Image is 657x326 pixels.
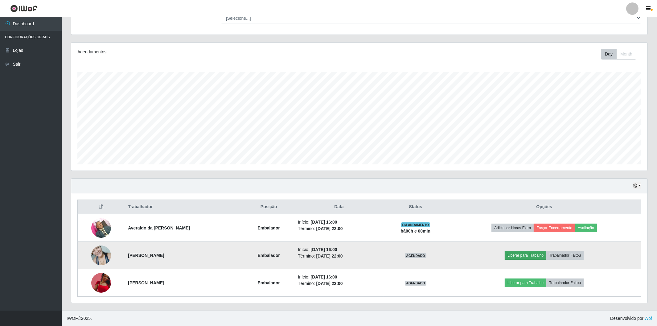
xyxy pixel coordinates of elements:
[610,315,652,322] span: Desenvolvido por
[311,274,337,279] time: [DATE] 16:00
[643,316,652,321] a: iWof
[298,253,380,259] li: Término:
[316,226,343,231] time: [DATE] 22:00
[67,316,78,321] span: IWOF
[258,253,280,258] strong: Embalador
[243,200,294,214] th: Posição
[10,5,38,12] img: CoreUI Logo
[534,224,575,232] button: Forçar Encerramento
[401,229,431,233] strong: há 00 h e 00 min
[505,251,546,260] button: Liberar para Trabalho
[298,246,380,253] li: Início:
[294,200,384,214] th: Data
[505,279,546,287] button: Liberar para Trabalho
[258,225,280,230] strong: Embalador
[601,49,641,60] div: Toolbar with button groups
[316,254,343,258] time: [DATE] 22:00
[298,225,380,232] li: Término:
[405,253,426,258] span: AGENDADO
[258,280,280,285] strong: Embalador
[91,242,111,268] img: 1714959691742.jpeg
[384,200,448,214] th: Status
[601,49,617,60] button: Day
[601,49,636,60] div: First group
[546,251,584,260] button: Trabalhador Faltou
[91,273,111,293] img: 1752572320216.jpeg
[447,200,641,214] th: Opções
[67,315,92,322] span: © 2025 .
[128,225,190,230] strong: Averaldo da [PERSON_NAME]
[124,200,243,214] th: Trabalhador
[546,279,584,287] button: Trabalhador Faltou
[77,49,307,55] div: Agendamentos
[298,274,380,280] li: Início:
[311,220,337,225] time: [DATE] 16:00
[128,280,164,285] strong: [PERSON_NAME]
[616,49,636,60] button: Month
[401,222,430,227] span: EM ANDAMENTO
[491,224,534,232] button: Adicionar Horas Extra
[316,281,343,286] time: [DATE] 22:00
[91,215,111,241] img: 1697117733428.jpeg
[575,224,597,232] button: Avaliação
[405,281,426,286] span: AGENDADO
[311,247,337,252] time: [DATE] 16:00
[128,253,164,258] strong: [PERSON_NAME]
[298,280,380,287] li: Término:
[298,219,380,225] li: Início:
